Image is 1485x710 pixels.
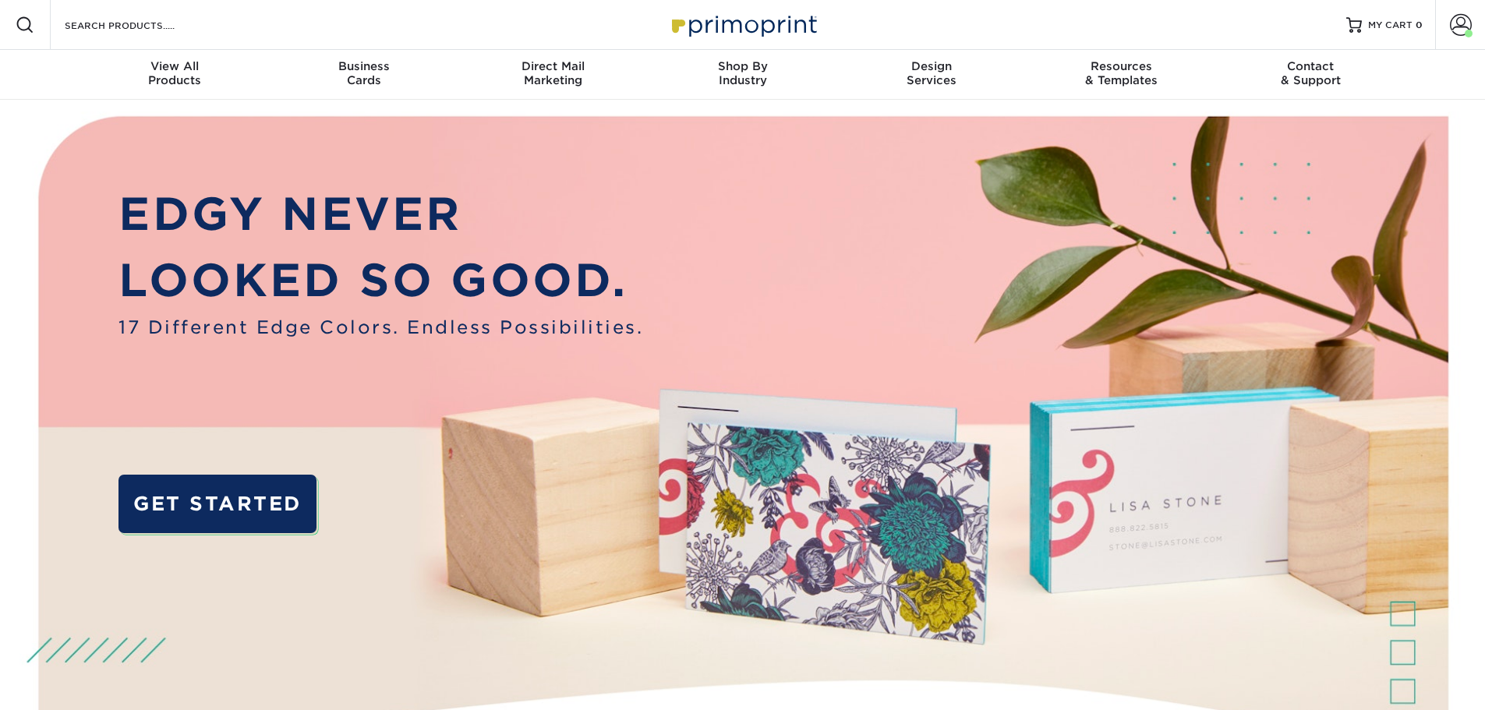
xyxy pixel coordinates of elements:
div: Services [837,59,1027,87]
a: View AllProducts [80,50,270,100]
div: Cards [269,59,458,87]
span: Business [269,59,458,73]
span: Resources [1027,59,1216,73]
span: 0 [1416,19,1423,30]
p: LOOKED SO GOOD. [118,247,643,314]
span: 17 Different Edge Colors. Endless Possibilities. [118,314,643,341]
span: Shop By [648,59,837,73]
span: MY CART [1368,19,1413,32]
a: Contact& Support [1216,50,1405,100]
a: Shop ByIndustry [648,50,837,100]
a: GET STARTED [118,475,316,533]
div: & Support [1216,59,1405,87]
span: Direct Mail [458,59,648,73]
a: Direct MailMarketing [458,50,648,100]
a: Resources& Templates [1027,50,1216,100]
span: Contact [1216,59,1405,73]
div: Products [80,59,270,87]
span: View All [80,59,270,73]
div: Industry [648,59,837,87]
span: Design [837,59,1027,73]
div: & Templates [1027,59,1216,87]
p: EDGY NEVER [118,181,643,248]
img: Primoprint [665,8,821,41]
a: DesignServices [837,50,1027,100]
a: BusinessCards [269,50,458,100]
input: SEARCH PRODUCTS..... [63,16,215,34]
div: Marketing [458,59,648,87]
